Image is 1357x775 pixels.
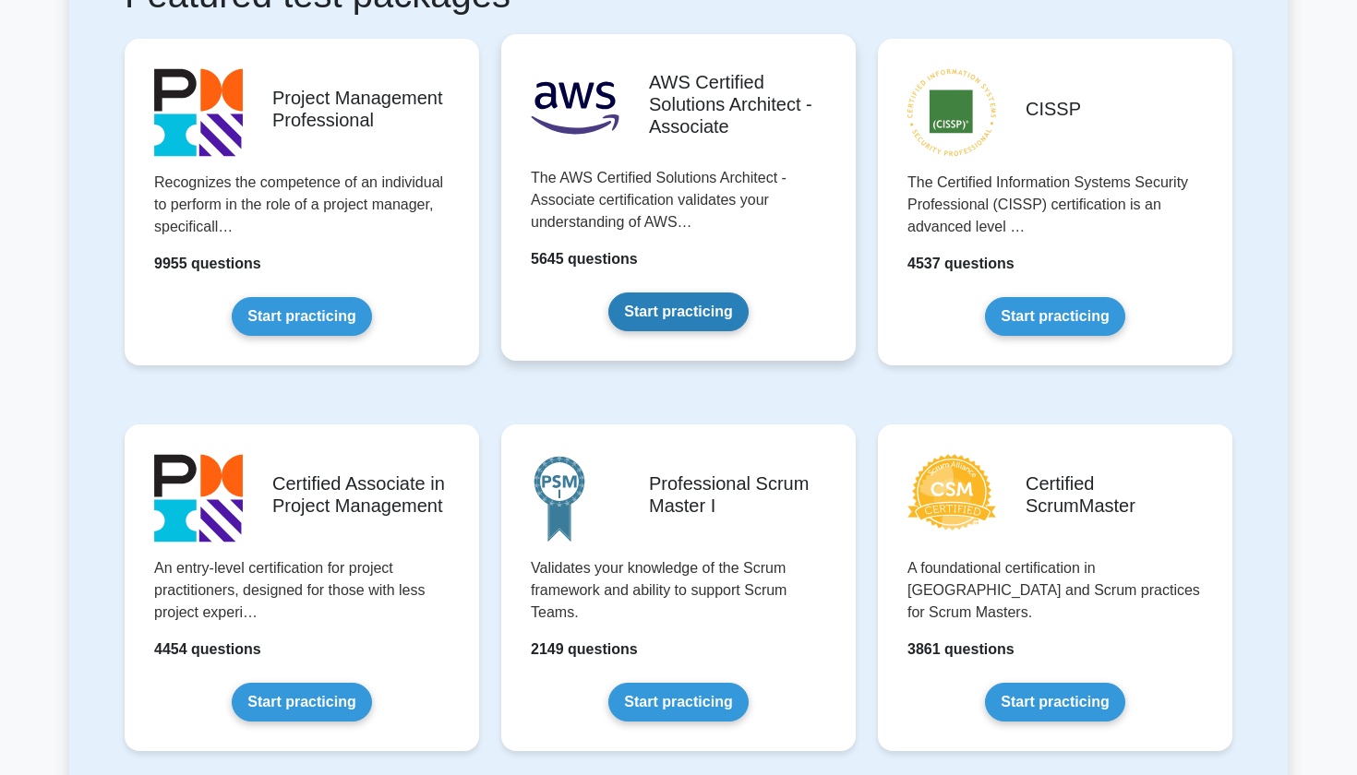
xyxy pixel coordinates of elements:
[985,683,1124,721] a: Start practicing
[608,292,748,331] a: Start practicing
[232,683,371,721] a: Start practicing
[985,297,1124,336] a: Start practicing
[232,297,371,336] a: Start practicing
[608,683,748,721] a: Start practicing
